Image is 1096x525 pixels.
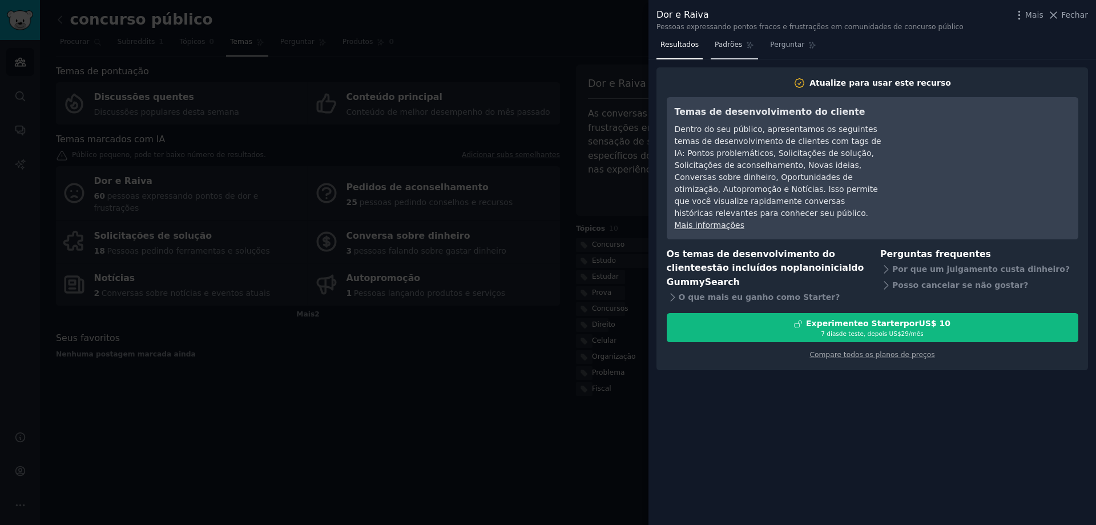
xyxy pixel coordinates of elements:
[806,319,863,328] font: Experimente
[1025,10,1043,19] font: Mais
[660,41,699,49] font: Resultados
[715,41,742,49] font: Padrões
[821,330,839,337] font: 7 dias
[835,292,840,302] font: ?
[901,330,909,337] font: 29
[892,280,1028,290] font: Posso cancelar se não gostar?
[793,262,821,273] font: plano
[909,330,924,337] font: /mês
[675,106,865,117] font: Temas de desenvolvimento do cliente
[701,262,793,273] font: estão incluídos no
[656,9,709,20] font: Dor e Raiva
[766,36,820,59] a: Perguntar
[679,292,795,302] font: O que mais eu ganho com
[667,249,835,274] font: Os temas de desenvolvimento do cliente
[1013,9,1043,21] button: Mais
[863,319,904,328] font: o Starter
[667,313,1078,342] button: Experimenteo StarterporUS$ 107 diasde teste, depois US$29/mês
[918,319,950,328] font: US$ 10
[667,262,864,287] font: do GummySearch
[770,41,804,49] font: Perguntar
[656,36,703,59] a: Resultados
[809,78,951,87] font: Atualize para usar este recurso
[675,221,744,230] a: Mais informações
[711,36,758,59] a: Padrões
[821,262,852,273] font: inicial
[795,292,835,302] font: o Starter
[809,351,934,359] a: Compare todos os planos de preços
[1047,9,1088,21] button: Fechar
[839,330,901,337] font: de teste, depois US$
[880,249,991,259] font: Perguntas frequentes
[899,105,1070,191] iframe: Reprodutor de vídeo do YouTube
[892,264,1070,274] font: Por que um julgamento custa dinheiro?
[675,125,881,218] font: Dentro do seu público, apresentamos os seguintes temas de desenvolvimento de clientes com tags de...
[904,319,919,328] font: por
[656,23,964,31] font: Pessoas expressando pontos fracos e frustrações em comunidades de concurso público
[1061,10,1088,19] font: Fechar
